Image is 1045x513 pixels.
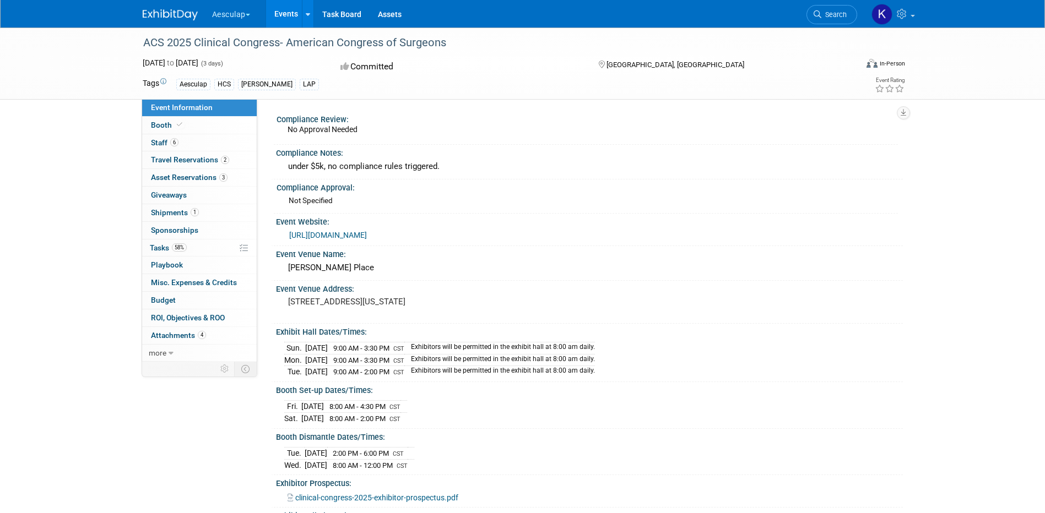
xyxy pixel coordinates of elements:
div: under $5k, no compliance rules triggered. [284,158,895,175]
a: Giveaways [142,187,257,204]
span: Sponsorships [151,226,198,234]
span: 3 [219,173,228,182]
div: Committed [337,57,581,77]
div: Booth Set-up Dates/Times: [276,382,903,396]
td: Fri. [284,401,301,413]
span: 9:00 AM - 2:00 PM [333,368,389,376]
td: Exhibitors will be permitted in the exhibit hall at 8:00 am daily. [404,354,595,366]
span: 4 [198,331,206,339]
span: Shipments [151,208,199,217]
span: clinical-congress-2025-exhibitor-prospectus.pdf [295,493,458,502]
span: CST [389,403,400,411]
span: Attachments [151,331,206,340]
td: Mon. [284,354,305,366]
span: CST [393,357,404,364]
td: Tue. [284,366,305,378]
td: [DATE] [305,342,328,354]
span: ROI, Objectives & ROO [151,313,225,322]
a: Attachments4 [142,327,257,344]
span: Staff [151,138,178,147]
a: Playbook [142,256,257,274]
span: Travel Reservations [151,155,229,164]
i: Booth reservation complete [177,122,182,128]
span: Event Information [151,103,213,112]
div: Event Rating [875,78,905,83]
span: Tasks [150,243,187,252]
span: [GEOGRAPHIC_DATA], [GEOGRAPHIC_DATA] [607,61,744,69]
span: 1 [191,208,199,216]
div: Compliance Notes: [276,145,903,159]
div: [PERSON_NAME] Place [284,259,895,276]
span: 8:00 AM - 4:30 PM [329,402,386,411]
span: Booth [151,121,185,129]
a: Budget [142,292,257,309]
a: Shipments1 [142,204,257,221]
span: Playbook [151,260,183,269]
div: Exhibit Hall Dates/Times: [276,324,903,337]
a: Event Information [142,99,257,116]
div: Exhibitor Prospectus: [276,475,903,489]
span: CST [393,345,404,352]
a: Tasks58% [142,239,257,256]
td: Toggle Event Tabs [234,362,257,376]
span: 8:00 AM - 12:00 PM [333,461,393,470]
div: ACS 2025 Clinical Congress- American Congress of Surgeons [139,33,841,53]
div: LAP [300,79,319,90]
span: more [149,348,166,357]
img: Format-Inperson.png [867,59,878,68]
span: Asset Reservations [151,173,228,182]
span: CST [397,462,408,470]
div: Compliance Review: [277,111,898,125]
img: ExhibitDay [143,9,198,20]
a: Search [806,5,857,24]
div: Booth Dismantle Dates/Times: [276,429,903,443]
span: CST [389,416,400,423]
a: Booth [142,117,257,134]
span: 2:00 PM - 6:00 PM [333,449,389,457]
span: 9:00 AM - 3:30 PM [333,344,389,352]
span: Misc. Expenses & Credits [151,278,237,287]
div: Not Specified [289,195,894,206]
div: Event Website: [276,214,903,227]
div: Event Format [792,57,906,74]
a: Travel Reservations2 [142,151,257,168]
td: Tue. [284,447,305,460]
pre: [STREET_ADDRESS][US_STATE] [288,297,525,307]
a: Asset Reservations3 [142,169,257,186]
span: No Approval Needed [288,125,358,134]
td: [DATE] [305,447,327,460]
img: Kelsey Deemer [871,4,892,25]
div: [PERSON_NAME] [238,79,296,90]
td: [DATE] [301,412,324,424]
a: Sponsorships [142,222,257,239]
a: ROI, Objectives & ROO [142,309,257,326]
a: [URL][DOMAIN_NAME] [289,231,367,239]
td: Sat. [284,412,301,424]
span: 58% [172,243,187,252]
span: [DATE] [DATE] [143,58,198,67]
td: Exhibitors will be permitted in the exhibit hall at 8:00 am daily. [404,366,595,378]
td: Tags [143,78,166,90]
td: Personalize Event Tab Strip [215,362,235,376]
div: Aesculap [176,79,210,90]
td: Sun. [284,342,305,354]
span: Giveaways [151,190,187,199]
div: Event Venue Name: [276,246,903,260]
td: [DATE] [305,366,328,378]
span: (3 days) [200,60,223,67]
a: more [142,345,257,362]
a: clinical-congress-2025-exhibitor-prospectus.pdf [288,493,458,502]
div: Compliance Approval: [277,179,898,193]
td: [DATE] [305,354,328,366]
div: HCS [214,79,234,90]
a: Staff6 [142,134,257,151]
span: 8:00 AM - 2:00 PM [329,414,386,423]
span: Search [821,10,847,19]
td: Wed. [284,459,305,471]
span: CST [393,450,404,457]
div: In-Person [879,59,905,68]
span: to [165,58,176,67]
span: CST [393,369,404,376]
span: 6 [170,138,178,146]
div: Event Venue Address: [276,281,903,294]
